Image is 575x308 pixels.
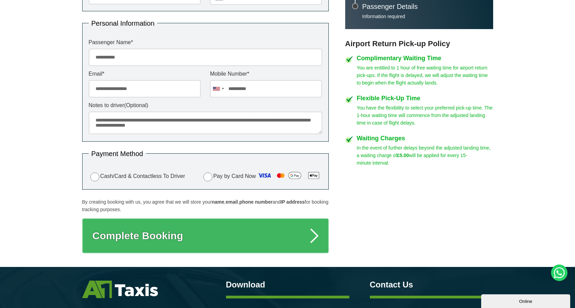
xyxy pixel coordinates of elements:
label: Pay by Card Now [202,170,322,183]
h3: Passenger Details [362,3,486,10]
h3: Download [226,281,349,289]
div: United States: +1 [210,80,226,97]
strong: phone number [239,199,273,205]
legend: Personal Information [89,20,158,27]
span: (Optional) [124,102,148,108]
p: You are entitled to 1 hour of free waiting time for airport return pick-ups. If the flight is del... [357,64,493,87]
label: Mobile Number [210,71,322,77]
label: Email [89,71,201,77]
input: Pay by Card Now [203,172,212,181]
button: Complete Booking [82,218,329,253]
label: Passenger Name [89,40,322,45]
label: Notes to driver [89,103,322,108]
legend: Payment Method [89,150,146,157]
h4: Waiting Charges [357,135,493,141]
img: A1 Taxis St Albans [82,281,158,298]
input: Cash/Card & Contactless To Driver [90,172,99,181]
p: You have the flexibility to select your preferred pick-up time. The 1-hour waiting time will comm... [357,104,493,127]
h4: Complimentary Waiting Time [357,55,493,61]
h4: Flexible Pick-Up Time [357,95,493,101]
strong: £5.00 [397,153,409,158]
p: Information required [362,13,486,20]
strong: IP address [280,199,305,205]
h3: Airport Return Pick-up Policy [345,39,493,48]
h3: Contact Us [370,281,493,289]
iframe: chat widget [481,293,572,308]
p: By creating booking with us, you agree that we will store your , , and for booking tracking purpo... [82,198,329,213]
p: In the event of further delays beyond the adjusted landing time, a waiting charge of will be appl... [357,144,493,167]
strong: name [212,199,224,205]
strong: email [226,199,238,205]
label: Cash/Card & Contactless To Driver [89,171,185,181]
